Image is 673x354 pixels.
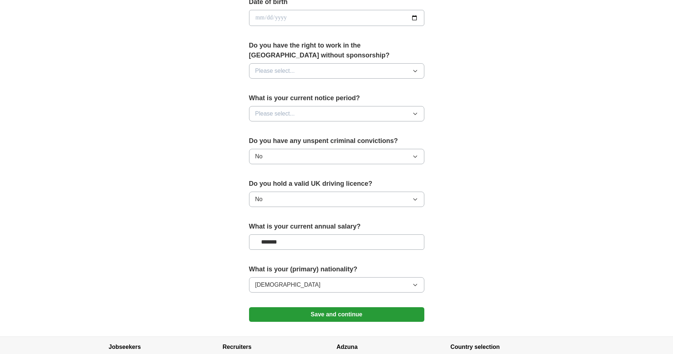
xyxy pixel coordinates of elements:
[249,93,424,103] label: What is your current notice period?
[249,222,424,231] label: What is your current annual salary?
[249,179,424,189] label: Do you hold a valid UK driving licence?
[249,149,424,164] button: No
[249,192,424,207] button: No
[249,41,424,60] label: Do you have the right to work in the [GEOGRAPHIC_DATA] without sponsorship?
[249,136,424,146] label: Do you have any unspent criminal convictions?
[255,280,321,289] span: [DEMOGRAPHIC_DATA]
[255,195,263,204] span: No
[249,63,424,79] button: Please select...
[249,106,424,121] button: Please select...
[255,152,263,161] span: No
[249,277,424,293] button: [DEMOGRAPHIC_DATA]
[255,67,295,75] span: Please select...
[249,307,424,322] button: Save and continue
[249,264,424,274] label: What is your (primary) nationality?
[255,109,295,118] span: Please select...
